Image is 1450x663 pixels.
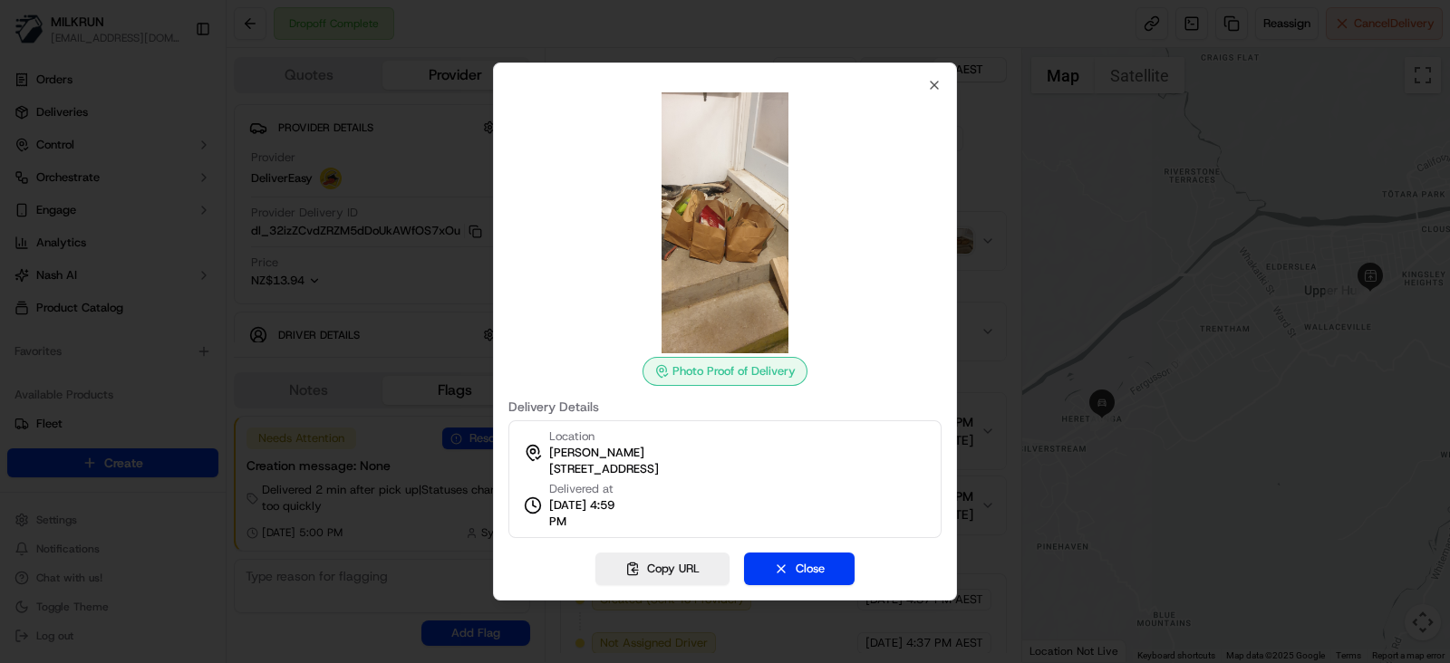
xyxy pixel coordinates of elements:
[744,552,855,585] button: Close
[594,92,855,353] img: photo_proof_of_delivery image
[549,445,644,461] span: [PERSON_NAME]
[643,357,807,386] div: Photo Proof of Delivery
[549,481,633,497] span: Delivered at
[549,428,594,445] span: Location
[549,497,633,530] span: [DATE] 4:59 PM
[508,400,942,413] label: Delivery Details
[595,552,730,585] button: Copy URL
[549,461,659,477] span: [STREET_ADDRESS]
